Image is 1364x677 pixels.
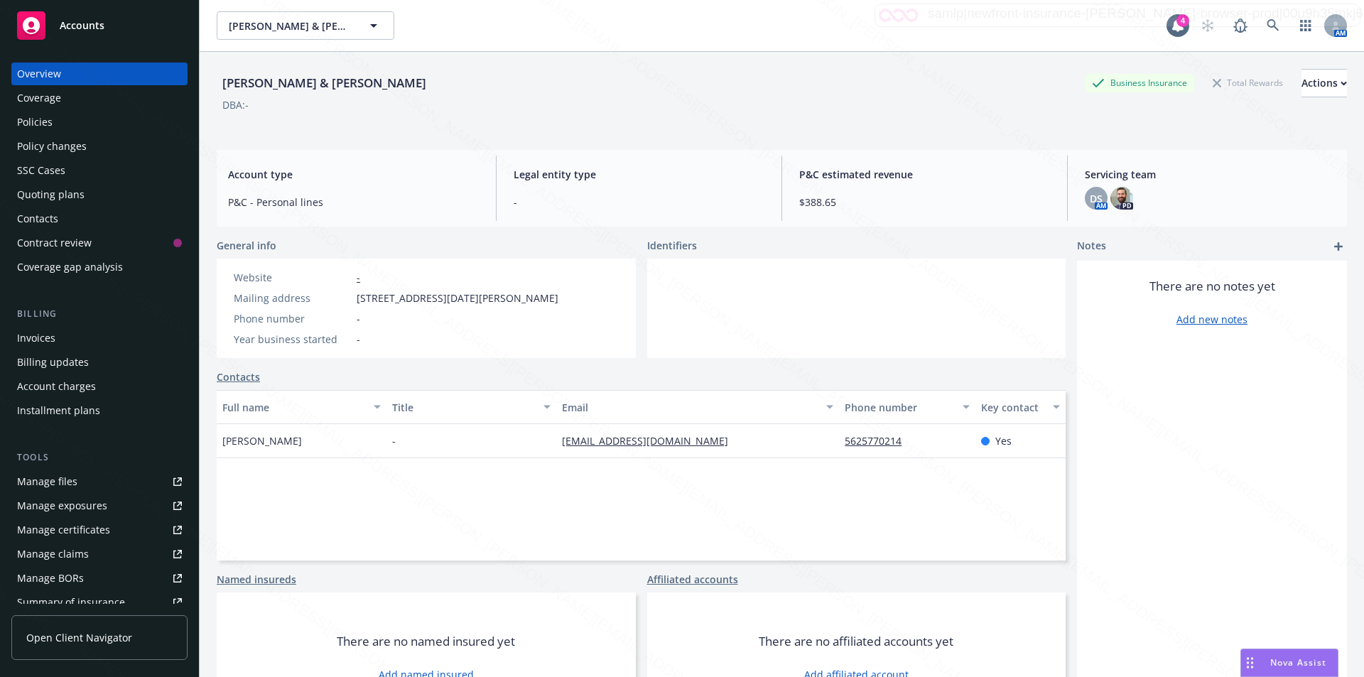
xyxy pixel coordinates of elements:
[981,400,1044,415] div: Key contact
[1110,187,1133,210] img: photo
[17,135,87,158] div: Policy changes
[234,291,351,305] div: Mailing address
[217,238,276,253] span: General info
[17,183,85,206] div: Quoting plans
[11,256,188,278] a: Coverage gap analysis
[11,307,188,321] div: Billing
[222,97,249,112] div: DBA: -
[11,494,188,517] span: Manage exposures
[217,369,260,384] a: Contacts
[11,6,188,45] a: Accounts
[11,135,188,158] a: Policy changes
[11,470,188,493] a: Manage files
[1085,167,1336,182] span: Servicing team
[217,390,386,424] button: Full name
[845,434,913,448] a: 5625770214
[222,433,302,448] span: [PERSON_NAME]
[1226,11,1255,40] a: Report a Bug
[1330,238,1347,255] a: add
[1176,312,1247,327] a: Add new notes
[11,399,188,422] a: Installment plans
[1206,74,1290,92] div: Total Rewards
[1193,11,1222,40] a: Start snowing
[17,470,77,493] div: Manage files
[1259,11,1287,40] a: Search
[17,63,61,85] div: Overview
[11,87,188,109] a: Coverage
[839,390,975,424] button: Phone number
[11,327,188,350] a: Invoices
[1301,69,1347,97] button: Actions
[1090,191,1103,206] span: DS
[556,390,839,424] button: Email
[228,167,479,182] span: Account type
[1149,278,1275,295] span: There are no notes yet
[228,195,479,210] span: P&C - Personal lines
[11,111,188,134] a: Policies
[217,572,296,587] a: Named insureds
[17,207,58,230] div: Contacts
[60,20,104,31] span: Accounts
[995,433,1012,448] span: Yes
[1240,649,1338,677] button: Nova Assist
[392,433,396,448] span: -
[357,271,360,284] a: -
[17,87,61,109] div: Coverage
[217,11,394,40] button: [PERSON_NAME] & [PERSON_NAME]
[11,375,188,398] a: Account charges
[11,183,188,206] a: Quoting plans
[1270,656,1326,668] span: Nova Assist
[647,572,738,587] a: Affiliated accounts
[562,400,818,415] div: Email
[17,375,96,398] div: Account charges
[11,207,188,230] a: Contacts
[11,232,188,254] a: Contract review
[17,494,107,517] div: Manage exposures
[11,519,188,541] a: Manage certificates
[392,400,535,415] div: Title
[11,63,188,85] a: Overview
[17,399,100,422] div: Installment plans
[234,332,351,347] div: Year business started
[975,390,1066,424] button: Key contact
[1301,70,1347,97] div: Actions
[17,111,53,134] div: Policies
[17,327,55,350] div: Invoices
[17,256,123,278] div: Coverage gap analysis
[562,434,740,448] a: [EMAIL_ADDRESS][DOMAIN_NAME]
[11,543,188,565] a: Manage claims
[514,167,764,182] span: Legal entity type
[799,195,1050,210] span: $388.65
[17,232,92,254] div: Contract review
[234,311,351,326] div: Phone number
[11,351,188,374] a: Billing updates
[386,390,556,424] button: Title
[514,195,764,210] span: -
[17,519,110,541] div: Manage certificates
[222,400,365,415] div: Full name
[357,291,558,305] span: [STREET_ADDRESS][DATE][PERSON_NAME]
[11,159,188,182] a: SSC Cases
[17,543,89,565] div: Manage claims
[217,74,432,92] div: [PERSON_NAME] & [PERSON_NAME]
[234,270,351,285] div: Website
[337,633,515,650] span: There are no named insured yet
[229,18,352,33] span: [PERSON_NAME] & [PERSON_NAME]
[647,238,697,253] span: Identifiers
[357,311,360,326] span: -
[11,591,188,614] a: Summary of insurance
[17,351,89,374] div: Billing updates
[1077,238,1106,255] span: Notes
[799,167,1050,182] span: P&C estimated revenue
[17,567,84,590] div: Manage BORs
[17,591,125,614] div: Summary of insurance
[17,159,65,182] div: SSC Cases
[11,567,188,590] a: Manage BORs
[1292,11,1320,40] a: Switch app
[1085,74,1194,92] div: Business Insurance
[845,400,953,415] div: Phone number
[357,332,360,347] span: -
[1176,14,1189,27] div: 4
[11,450,188,465] div: Tools
[26,630,132,645] span: Open Client Navigator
